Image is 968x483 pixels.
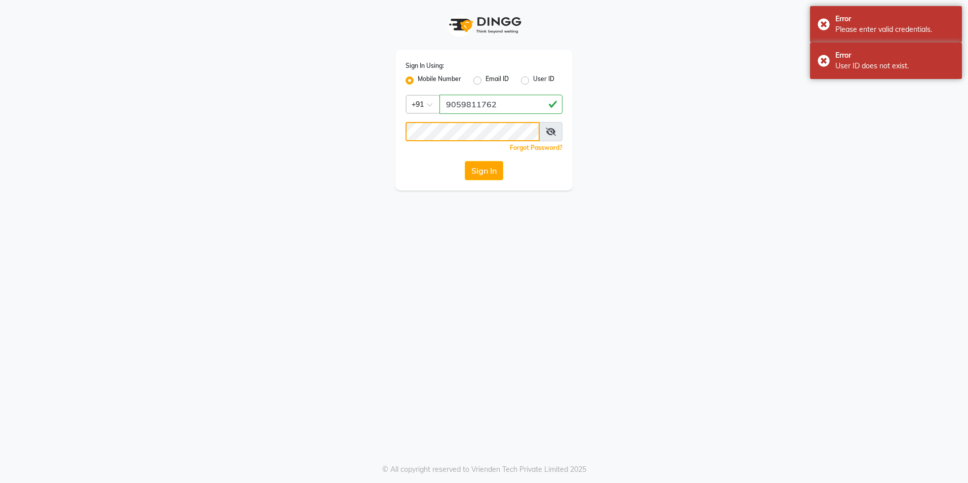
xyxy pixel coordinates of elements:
[439,95,562,114] input: Username
[510,144,562,151] a: Forgot Password?
[835,61,954,71] div: User ID does not exist.
[486,74,509,87] label: Email ID
[406,61,444,70] label: Sign In Using:
[533,74,554,87] label: User ID
[835,50,954,61] div: Error
[443,10,525,40] img: logo1.svg
[835,14,954,24] div: Error
[418,74,461,87] label: Mobile Number
[835,24,954,35] div: Please enter valid credentials.
[465,161,503,180] button: Sign In
[406,122,540,141] input: Username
